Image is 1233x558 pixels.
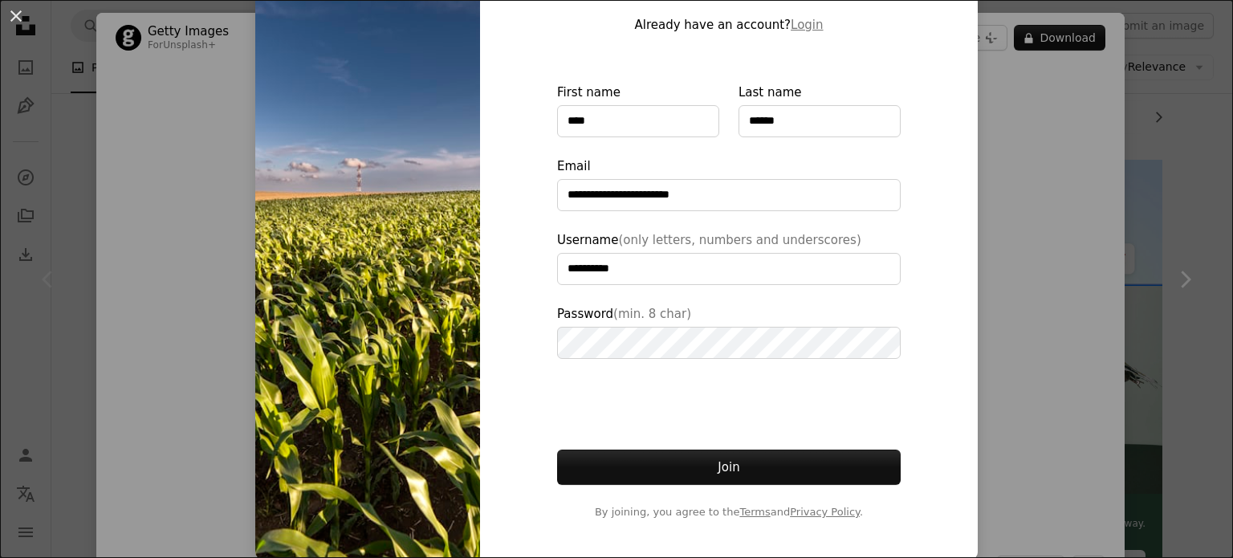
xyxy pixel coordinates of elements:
input: First name [557,105,719,137]
a: Terms [739,506,770,518]
input: Password(min. 8 char) [557,327,901,359]
label: Password [557,304,901,359]
p: Already have an account? [557,15,901,35]
span: (min. 8 char) [613,307,691,321]
label: Username [557,230,901,285]
button: Login [791,15,823,35]
input: Username(only letters, numbers and underscores) [557,253,901,285]
label: First name [557,83,719,137]
label: Last name [739,83,901,137]
a: Privacy Policy [790,506,860,518]
input: Email [557,179,901,211]
span: By joining, you agree to the and . [557,504,901,520]
label: Email [557,157,901,211]
input: Last name [739,105,901,137]
span: (only letters, numbers and underscores) [618,233,861,247]
button: Join [557,450,901,485]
